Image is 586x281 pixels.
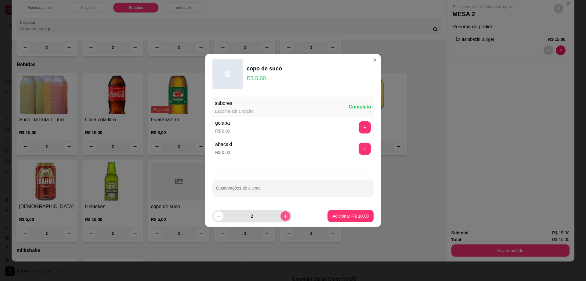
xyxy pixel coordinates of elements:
button: decrease-product-quantity [214,211,223,221]
button: Adicionar R$ 10,00 [327,210,374,222]
div: sabores [215,100,254,107]
div: copo de suco [247,64,282,73]
button: increase-product-quantity [280,211,290,221]
p: R$ 0,00 [215,128,230,134]
input: Observações do cliente [216,187,370,194]
div: goiaba [215,119,230,127]
p: R$ 0,00 [215,149,232,155]
div: Escolha até 1 opção [215,108,254,114]
p: R$ 5,00 [247,74,282,83]
button: Close [370,55,380,65]
div: Completo [349,103,371,111]
p: Adicionar R$ 10,00 [332,213,369,219]
button: add [359,121,371,133]
button: add [359,143,371,155]
div: abacaxi [215,141,232,148]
